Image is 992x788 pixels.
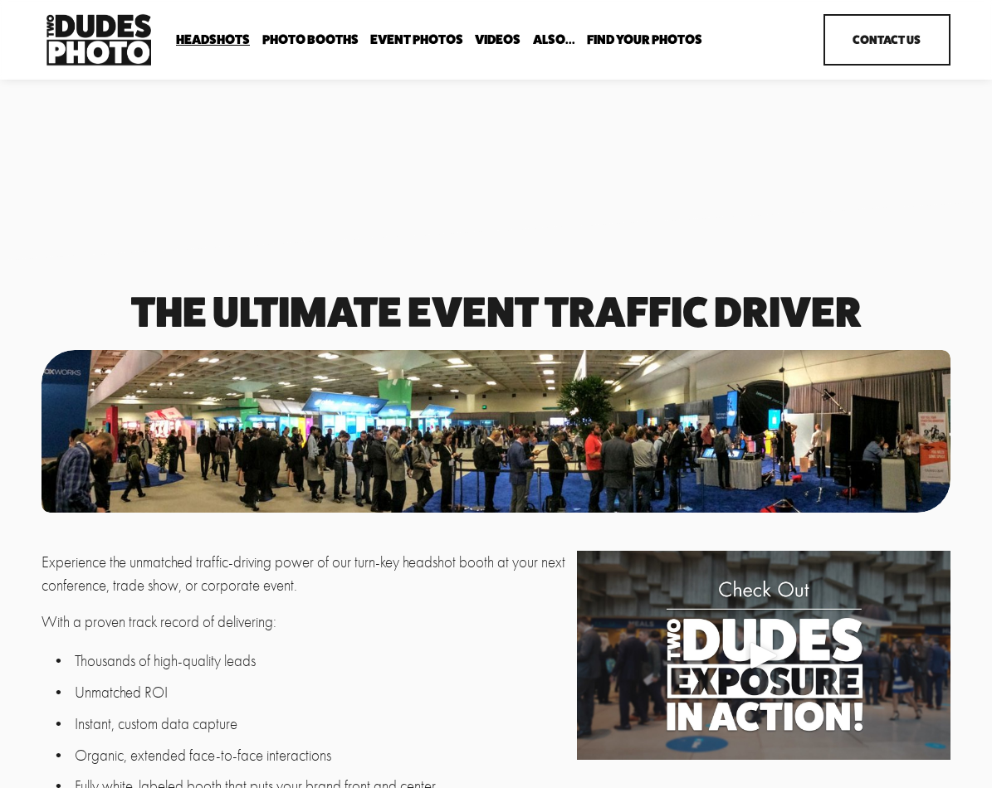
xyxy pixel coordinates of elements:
[75,744,568,767] p: Organic, extended face-to-face interactions
[42,551,568,598] p: Experience the unmatched traffic-driving power of our turn-key headshot booth at your next confer...
[587,33,702,46] span: Find Your Photos
[75,649,568,673] p: Thousands of high-quality leads
[533,33,575,46] span: Also...
[176,32,250,48] a: folder dropdown
[370,32,463,48] a: Event Photos
[744,635,784,675] div: Play
[42,293,950,332] h1: The Ultimate event traffic driver
[262,33,359,46] span: Photo Booths
[475,32,520,48] a: Videos
[176,33,250,46] span: Headshots
[823,14,950,66] a: Contact Us
[42,10,156,70] img: Two Dudes Photo | Headshots, Portraits &amp; Photo Booths
[587,32,702,48] a: folder dropdown
[75,713,568,736] p: Instant, custom data capture
[262,32,359,48] a: folder dropdown
[75,681,568,704] p: Unmatched ROI
[42,610,568,634] p: With a proven track record of delivering:
[533,32,575,48] a: folder dropdown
